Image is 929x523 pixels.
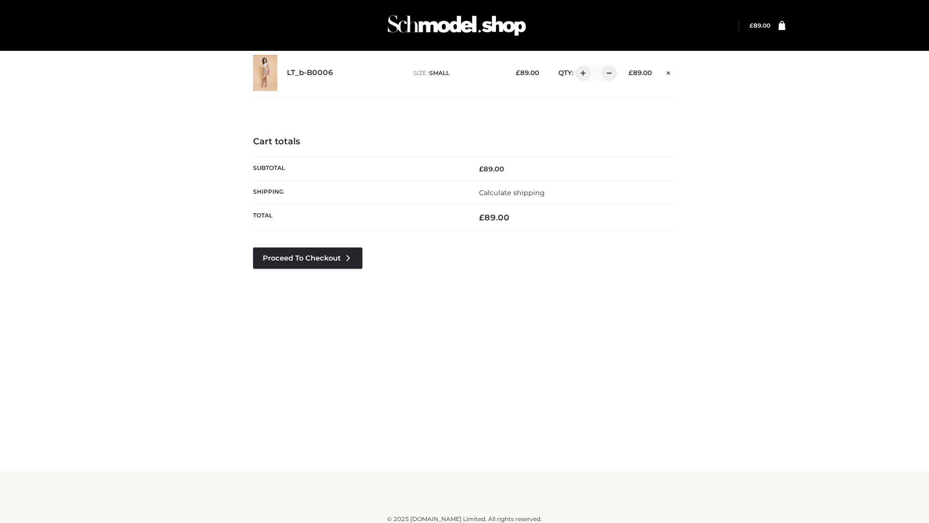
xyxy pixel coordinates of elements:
span: £ [516,69,520,77]
th: Shipping [253,181,464,204]
div: QTY: [549,65,614,81]
bdi: 89.00 [749,22,770,29]
bdi: 89.00 [479,165,504,173]
a: Proceed to Checkout [253,247,362,269]
th: Subtotal [253,157,464,181]
span: SMALL [429,69,450,77]
bdi: 89.00 [479,213,509,222]
bdi: 89.00 [629,69,652,77]
a: Calculate shipping [479,188,545,197]
p: size : [413,69,501,77]
bdi: 89.00 [516,69,539,77]
span: £ [479,213,484,222]
span: £ [629,69,633,77]
img: Schmodel Admin 964 [384,6,529,45]
span: £ [749,22,753,29]
h4: Cart totals [253,137,676,147]
a: £89.00 [749,22,770,29]
a: Remove this item [661,65,676,78]
a: LT_b-B0006 [287,68,333,77]
th: Total [253,205,464,231]
span: £ [479,165,483,173]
